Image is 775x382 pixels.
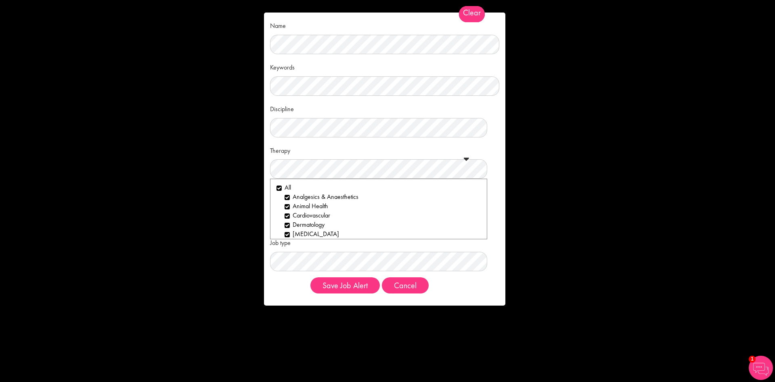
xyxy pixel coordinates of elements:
label: Therapy [270,144,304,156]
li: Animal Health [285,202,481,211]
label: Discipline [270,102,304,114]
button: Close [382,277,429,293]
li: Analgesics & Anaesthetics [285,192,481,202]
img: Chatbot [749,356,773,380]
label: Name [270,19,304,31]
label: Keywords [270,60,304,72]
li: Cardiovascular [285,211,481,220]
li: [MEDICAL_DATA] [285,230,481,239]
button: Save Job Alert [310,277,380,293]
span: Clear [459,6,485,22]
li: Gastroenterology [285,238,481,248]
li: Dermatology [285,220,481,230]
label: Job type [270,236,304,248]
span: 1 [749,356,756,363]
li: All [276,183,481,192]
